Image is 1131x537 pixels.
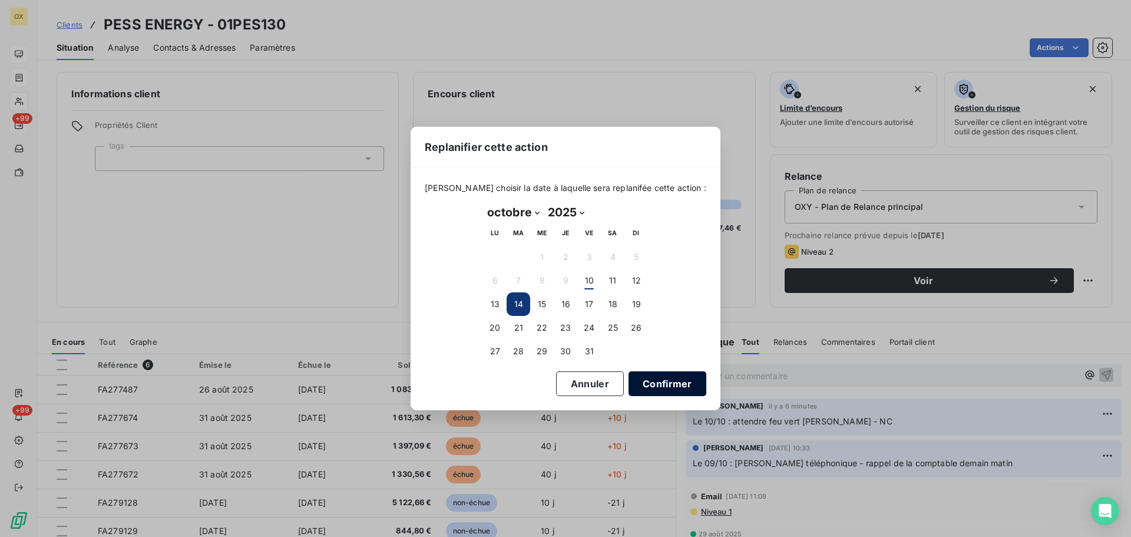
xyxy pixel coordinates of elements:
[507,316,530,340] button: 21
[601,245,624,269] button: 4
[554,269,577,292] button: 9
[577,269,601,292] button: 10
[624,292,648,316] button: 19
[507,269,530,292] button: 7
[530,292,554,316] button: 15
[624,316,648,340] button: 26
[577,222,601,245] th: vendredi
[601,269,624,292] button: 11
[483,340,507,363] button: 27
[601,292,624,316] button: 18
[554,245,577,269] button: 2
[507,292,530,316] button: 14
[554,316,577,340] button: 23
[624,269,648,292] button: 12
[601,316,624,340] button: 25
[507,340,530,363] button: 28
[624,222,648,245] th: dimanche
[577,340,601,363] button: 31
[624,245,648,269] button: 5
[530,316,554,340] button: 22
[483,292,507,316] button: 13
[425,182,706,194] span: [PERSON_NAME] choisir la date à laquelle sera replanifée cette action :
[577,316,601,340] button: 24
[554,340,577,363] button: 30
[530,269,554,292] button: 8
[530,340,554,363] button: 29
[507,222,530,245] th: mardi
[530,222,554,245] th: mercredi
[554,292,577,316] button: 16
[629,371,706,396] button: Confirmer
[1091,497,1119,525] div: Open Intercom Messenger
[530,245,554,269] button: 1
[601,222,624,245] th: samedi
[577,292,601,316] button: 17
[577,245,601,269] button: 3
[554,222,577,245] th: jeudi
[483,269,507,292] button: 6
[483,222,507,245] th: lundi
[425,139,548,155] span: Replanifier cette action
[556,371,624,396] button: Annuler
[483,316,507,340] button: 20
